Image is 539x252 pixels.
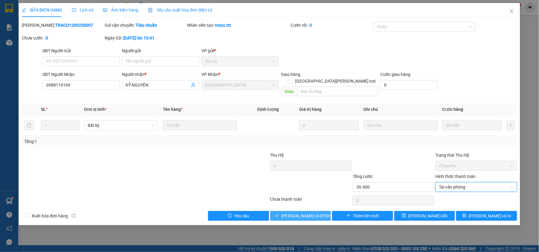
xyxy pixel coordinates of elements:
div: [PERSON_NAME] [5,19,67,26]
span: Cước hàng [443,107,463,112]
button: printer[PERSON_NAME] và In [456,211,517,221]
span: picture [103,8,107,12]
div: Gói vận chuyển: [105,22,186,29]
span: Giá trị hàng [299,107,322,112]
b: [DATE] lúc 13:41 [123,36,154,40]
span: Yêu cầu [234,213,249,219]
div: Trà Cú [71,5,120,12]
b: 0 [310,23,312,28]
span: Bất kỳ [88,121,154,130]
button: exclamation-circleYêu cầu [208,211,269,221]
span: Thu Hộ [270,153,284,158]
input: Cước giao hàng [380,80,438,90]
span: Lịch sử [72,8,93,12]
input: 0 [299,121,359,130]
button: check[PERSON_NAME] và [PERSON_NAME] hàng [270,211,331,221]
div: SĐT Người Nhận [42,71,120,78]
input: VD: Bàn, Ghế [163,121,237,130]
span: Giao hàng [281,72,301,77]
span: user-add [191,83,196,87]
b: tracu.ttt [215,23,231,28]
span: Sài Gòn [205,80,275,90]
span: [PERSON_NAME] và In [469,213,511,219]
div: [GEOGRAPHIC_DATA] [5,5,67,19]
button: save[PERSON_NAME] đổi [394,211,455,221]
div: 0939816309 [71,20,120,28]
span: check [275,213,279,218]
span: SL [85,43,93,52]
span: Tổng cước [353,174,373,179]
div: Chưa cước : [22,35,103,41]
span: Xuất hóa đơn hàng [29,213,70,219]
span: CC : [70,33,79,40]
span: Trà Cú [205,57,275,66]
span: Giao [281,87,297,96]
div: [PERSON_NAME]: [22,22,103,29]
button: Close [503,3,520,20]
span: info-circle [72,214,76,218]
span: Nhận: [71,6,86,12]
label: Hình thức thanh toán [436,174,476,179]
input: Ghi Chú [364,121,438,130]
div: Người gửi [122,47,199,54]
span: close [509,9,514,14]
span: [GEOGRAPHIC_DATA][PERSON_NAME] nơi [293,78,378,84]
div: SĐT Người Gửi [42,47,120,54]
b: 0 [45,36,48,40]
button: plusThêm ĐH mới [332,211,393,221]
span: Tên hàng [163,107,183,112]
span: SỬA ĐƠN HÀNG [22,8,62,12]
th: Ghi chú [361,104,440,115]
div: Tổng: 1 [24,138,208,145]
span: SL [41,107,46,112]
span: plus [346,213,351,218]
span: Gửi: [5,5,15,12]
div: VP gửi [202,47,279,54]
input: 0 [443,121,502,130]
span: Thêm ĐH mới [353,213,379,219]
span: printer [462,213,467,218]
span: [PERSON_NAME] đổi [409,213,448,219]
b: Tiêu chuẩn [136,23,157,28]
img: icon [148,8,153,13]
span: Định lượng [257,107,279,112]
div: Người nhận [122,71,199,78]
div: Chưa thanh toán [269,196,352,206]
span: [PERSON_NAME] và [PERSON_NAME] hàng [282,213,364,219]
span: Tại văn phòng [439,182,514,192]
button: delete [24,121,34,130]
span: exclamation-circle [228,213,232,218]
b: TRACU1209250007 [55,23,93,28]
div: Cước rồi : [291,22,372,29]
div: 90.000 [70,32,120,40]
button: plus [507,121,514,130]
label: Cước giao hàng [380,72,410,77]
span: Ảnh kiện hàng [103,8,138,12]
span: VP Nhận [202,72,219,77]
span: Yêu cầu xuất hóa đơn điện tử [148,8,212,12]
input: Dọc đường [297,87,378,96]
span: Đơn vị tính [84,107,107,112]
div: Trạng thái Thu Hộ [436,152,517,158]
span: Chưa thu [439,161,514,170]
span: save [402,213,406,218]
div: Nhân viên tạo: [187,22,290,29]
div: Tên hàng: 1BAO +1 CỤC ( : 2 ) [5,44,120,52]
div: [PERSON_NAME] [71,12,120,20]
span: edit [22,8,26,12]
span: clock-circle [72,8,76,12]
div: Ngày GD: [105,35,186,41]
